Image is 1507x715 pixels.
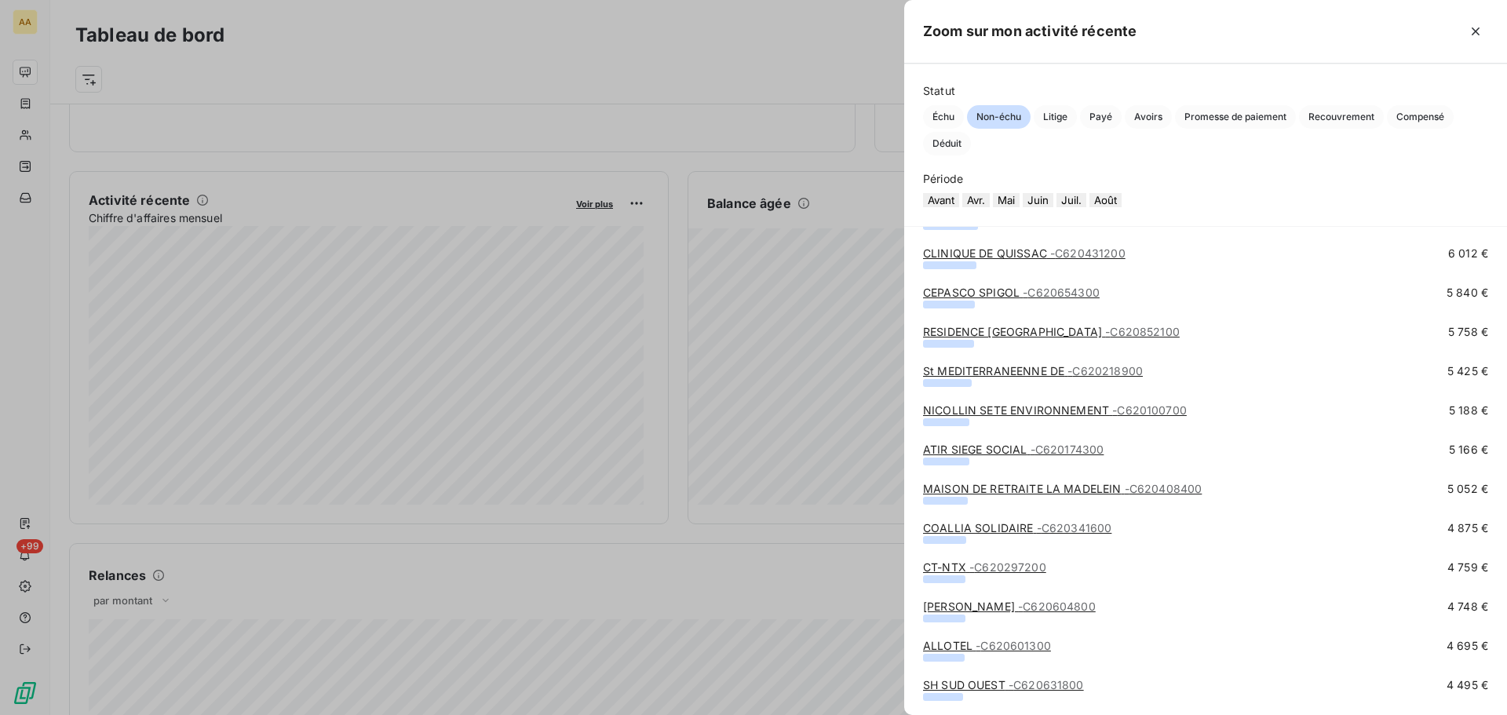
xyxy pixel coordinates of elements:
[1034,105,1077,129] button: Litige
[1447,285,1488,301] span: 5 840 €
[993,193,1020,207] button: Mai
[923,521,1111,534] a: COALLIA SOLIDAIRE
[1018,600,1096,613] span: - C620604800
[923,639,1051,652] a: ALLOTEL
[1447,677,1488,693] span: 4 495 €
[1023,286,1100,299] span: - C620654300
[1454,662,1491,699] iframe: Intercom live chat
[923,20,1137,42] h5: Zoom sur mon activité récente
[923,246,1126,260] a: CLINIQUE DE QUISSAC
[967,105,1031,129] button: Non-échu
[923,560,1046,574] a: CT-NTX
[1023,193,1053,207] button: Juin
[1125,105,1172,129] button: Avoirs
[1447,481,1488,497] span: 5 052 €
[923,171,1488,187] span: Période
[923,443,1104,456] a: ATIR SIEGE SOCIAL
[1175,105,1296,129] button: Promesse de paiement
[923,83,1488,99] span: Statut
[1447,363,1488,379] span: 5 425 €
[923,403,1187,417] a: NICOLLIN SETE ENVIRONNEMENT
[923,105,964,129] button: Échu
[1449,403,1488,418] span: 5 188 €
[1080,105,1122,129] button: Payé
[923,364,1143,378] a: St MEDITERRANEENNE DE
[1112,403,1187,417] span: - C620100700
[923,678,1084,691] a: SH SUD OUEST
[1050,246,1126,260] span: - C620431200
[923,482,1202,495] a: MAISON DE RETRAITE LA MADELEIN
[1105,325,1180,338] span: - C620852100
[1447,599,1488,615] span: 4 748 €
[1448,324,1488,340] span: 5 758 €
[923,325,1180,338] a: RESIDENCE [GEOGRAPHIC_DATA]
[1447,638,1488,654] span: 4 695 €
[1447,560,1488,575] span: 4 759 €
[923,600,1096,613] a: [PERSON_NAME]
[923,132,971,155] button: Déduit
[1125,482,1202,495] span: - C620408400
[1031,443,1104,456] span: - C620174300
[1056,193,1086,207] button: Juil.
[1447,520,1488,536] span: 4 875 €
[1009,678,1084,691] span: - C620631800
[1067,364,1143,378] span: - C620218900
[1299,105,1384,129] button: Recouvrement
[976,639,1051,652] span: - C620601300
[923,193,959,207] button: Avant
[962,193,990,207] button: Avr.
[1449,442,1488,458] span: 5 166 €
[1387,105,1454,129] button: Compensé
[1448,246,1488,261] span: 6 012 €
[1089,193,1122,207] button: Août
[1037,521,1112,534] span: - C620341600
[969,560,1046,574] span: - C620297200
[923,286,1100,299] a: CEPASCO SPIGOL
